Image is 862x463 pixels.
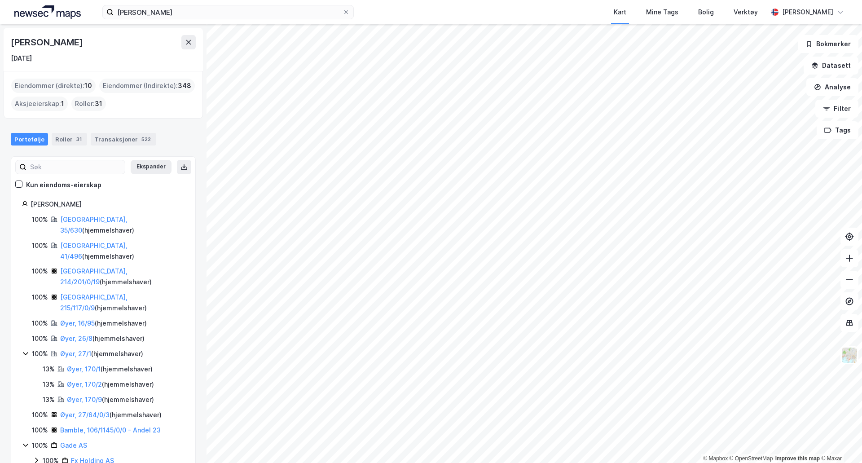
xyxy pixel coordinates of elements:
[32,292,48,303] div: 100%
[60,350,91,357] a: Øyer, 27/1
[646,7,678,18] div: Mine Tags
[95,98,102,109] span: 31
[61,98,64,109] span: 1
[614,7,626,18] div: Kart
[817,121,858,139] button: Tags
[32,333,48,344] div: 100%
[32,240,48,251] div: 100%
[60,292,185,313] div: ( hjemmelshaver )
[60,216,128,234] a: [GEOGRAPHIC_DATA], 35/630
[798,35,858,53] button: Bokmerker
[60,426,161,434] a: Bamble, 106/1145/0/0 - Andel 23
[60,410,162,420] div: ( hjemmelshaver )
[841,347,858,364] img: Z
[140,135,153,144] div: 522
[32,266,48,277] div: 100%
[60,242,128,260] a: [GEOGRAPHIC_DATA], 41/496
[698,7,714,18] div: Bolig
[703,455,728,462] a: Mapbox
[60,267,128,286] a: [GEOGRAPHIC_DATA], 214/201/0/19
[14,5,81,19] img: logo.a4113a55bc3d86da70a041830d287a7e.svg
[11,133,48,146] div: Portefølje
[31,199,185,210] div: [PERSON_NAME]
[60,319,95,327] a: Øyer, 16/95
[67,396,102,403] a: Øyer, 170/9
[43,394,55,405] div: 13%
[32,214,48,225] div: 100%
[32,425,48,436] div: 100%
[817,420,862,463] div: Kontrollprogram for chat
[60,335,92,342] a: Øyer, 26/8
[60,214,185,236] div: ( hjemmelshaver )
[60,333,145,344] div: ( hjemmelshaver )
[131,160,172,174] button: Ekspander
[11,79,96,93] div: Eiendommer (direkte) :
[99,79,195,93] div: Eiendommer (Indirekte) :
[26,180,101,190] div: Kun eiendoms-eierskap
[91,133,156,146] div: Transaksjoner
[43,364,55,375] div: 13%
[806,78,858,96] button: Analyse
[775,455,820,462] a: Improve this map
[60,441,87,449] a: Gade AS
[32,318,48,329] div: 100%
[815,100,858,118] button: Filter
[60,411,110,419] a: Øyer, 27/64/0/3
[32,348,48,359] div: 100%
[817,420,862,463] iframe: Chat Widget
[32,410,48,420] div: 100%
[67,364,153,375] div: ( hjemmelshaver )
[32,440,48,451] div: 100%
[730,455,773,462] a: OpenStreetMap
[71,97,106,111] div: Roller :
[11,53,32,64] div: [DATE]
[67,394,154,405] div: ( hjemmelshaver )
[67,365,101,373] a: Øyer, 170/1
[52,133,87,146] div: Roller
[734,7,758,18] div: Verktøy
[11,35,84,49] div: [PERSON_NAME]
[60,293,128,312] a: [GEOGRAPHIC_DATA], 215/117/0/9
[75,135,84,144] div: 31
[60,240,185,262] div: ( hjemmelshaver )
[67,379,154,390] div: ( hjemmelshaver )
[67,380,102,388] a: Øyer, 170/2
[782,7,833,18] div: [PERSON_NAME]
[26,160,125,174] input: Søk
[804,57,858,75] button: Datasett
[60,348,143,359] div: ( hjemmelshaver )
[43,379,55,390] div: 13%
[60,318,147,329] div: ( hjemmelshaver )
[60,266,185,287] div: ( hjemmelshaver )
[84,80,92,91] span: 10
[178,80,191,91] span: 348
[114,5,343,19] input: Søk på adresse, matrikkel, gårdeiere, leietakere eller personer
[11,97,68,111] div: Aksjeeierskap :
